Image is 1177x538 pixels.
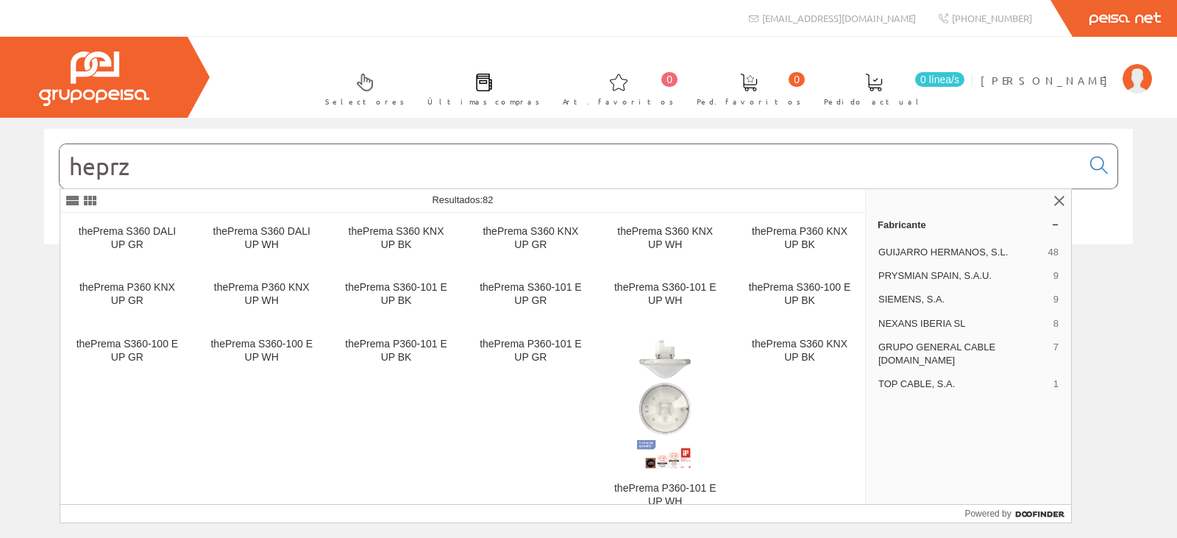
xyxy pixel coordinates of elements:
div: thePrema P360 KNX UP BK [744,225,855,252]
span: 8 [1053,317,1059,330]
a: thePrema S360 DALI UP GR [60,213,194,269]
input: Buscar... [60,144,1081,188]
a: thePrema S360 KNX UP WH [598,213,732,269]
a: [PERSON_NAME] [981,61,1152,75]
div: thePrema S360-100 E UP BK [744,281,855,308]
span: Resultados: [432,194,493,205]
span: Últimas compras [427,94,540,109]
span: 0 línea/s [915,72,964,87]
div: thePrema S360 DALI UP WH [207,225,317,252]
a: thePrema S360-101 E UP WH [598,269,732,325]
span: 9 [1053,293,1059,306]
a: 0 línea/s Pedido actual [809,61,968,115]
span: 0 [661,72,678,87]
div: thePrema S360 KNX UP BK [744,338,855,364]
span: Pedido actual [824,94,924,109]
a: thePrema S360-100 E UP WH [195,326,329,525]
a: thePrema P360 KNX UP BK [733,213,867,269]
div: thePrema P360 KNX UP WH [207,281,317,308]
span: [PERSON_NAME] [981,73,1115,88]
div: thePrema S360 KNX UP GR [475,225,586,252]
div: thePrema S360-101 E UP GR [475,281,586,308]
img: thePrema P360-101 E UP WH [637,338,693,470]
span: PRYSMIAN SPAIN, S.A.U. [878,269,1048,283]
span: 0 [789,72,805,87]
div: thePrema S360-100 E UP WH [207,338,317,364]
div: thePrema S360-100 E UP GR [72,338,182,364]
a: thePrema P360-101 E UP WH thePrema P360-101 E UP WH [598,326,732,525]
span: 82 [483,194,493,205]
span: Selectores [325,94,405,109]
a: thePrema S360 KNX UP BK [330,213,463,269]
a: thePrema S360-100 E UP BK [733,269,867,325]
span: Ped. favoritos [697,94,801,109]
a: thePrema S360 KNX UP GR [463,213,597,269]
a: thePrema S360-101 E UP BK [330,269,463,325]
div: thePrema S360-101 E UP BK [341,281,452,308]
span: [PHONE_NUMBER] [952,12,1032,24]
span: Art. favoritos [563,94,674,109]
a: thePrema S360-101 E UP GR [463,269,597,325]
a: thePrema P360-101 E UP BK [330,326,463,525]
div: thePrema S360 DALI UP GR [72,225,182,252]
a: thePrema P360 KNX UP GR [60,269,194,325]
span: 48 [1048,246,1059,259]
a: Selectores [310,61,412,115]
a: Últimas compras [413,61,547,115]
span: GRUPO GENERAL CABLE [DOMAIN_NAME] [878,341,1048,367]
div: thePrema S360-101 E UP WH [610,281,720,308]
div: thePrema S360 KNX UP WH [610,225,720,252]
span: NEXANS IBERIA SL [878,317,1048,330]
span: 7 [1053,341,1059,367]
a: thePrema S360 DALI UP WH [195,213,329,269]
div: © Grupo Peisa [44,263,1133,275]
span: 1 [1053,378,1059,391]
a: thePrema P360-101 E UP GR [463,326,597,525]
span: 9 [1053,269,1059,283]
span: TOP CABLE, S.A. [878,378,1048,391]
span: SIEMENS, S.A. [878,293,1048,306]
a: thePrema P360 KNX UP WH [195,269,329,325]
img: Grupo Peisa [39,52,149,106]
a: thePrema S360 KNX UP BK [733,326,867,525]
div: thePrema P360 KNX UP GR [72,281,182,308]
div: thePrema P360-101 E UP BK [341,338,452,364]
span: GUIJARRO HERMANOS, S.L. [878,246,1042,259]
a: Powered by [964,505,1071,523]
div: thePrema S360 KNX UP BK [341,225,452,252]
a: thePrema S360-100 E UP GR [60,326,194,525]
span: [EMAIL_ADDRESS][DOMAIN_NAME] [762,12,916,24]
a: Fabricante [866,213,1071,236]
span: Powered by [964,507,1011,520]
div: thePrema P360-101 E UP GR [475,338,586,364]
div: thePrema P360-101 E UP WH [610,482,720,509]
